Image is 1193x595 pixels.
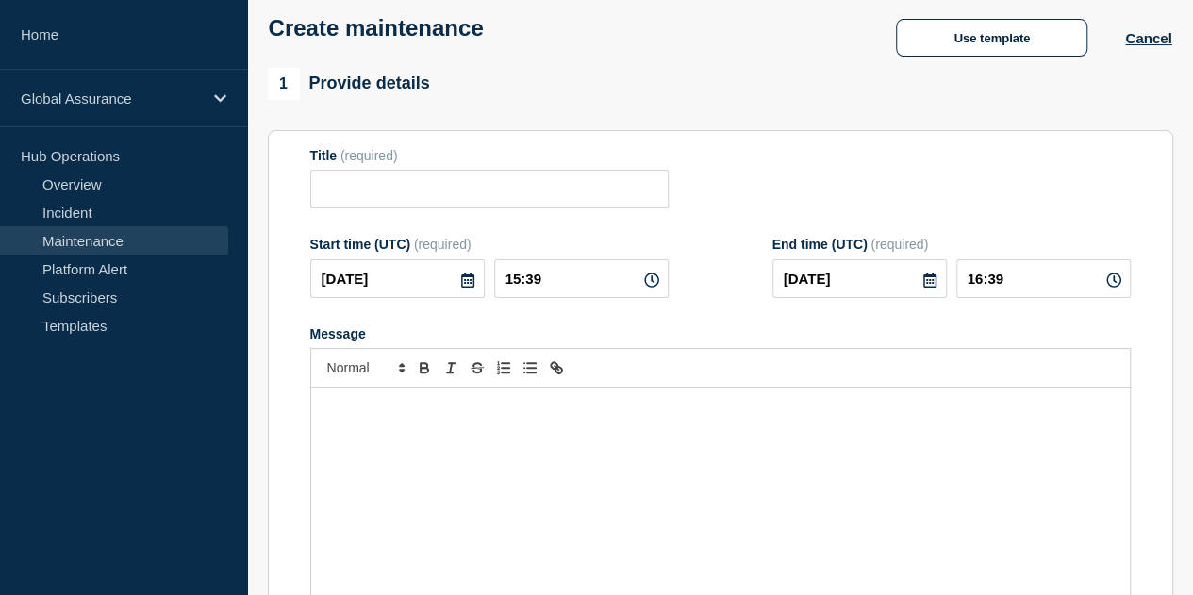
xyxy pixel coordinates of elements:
[772,259,947,298] input: YYYY-MM-DD
[269,15,484,41] h1: Create maintenance
[772,237,1131,252] div: End time (UTC)
[310,259,485,298] input: YYYY-MM-DD
[21,91,202,107] p: Global Assurance
[517,356,543,379] button: Toggle bulleted list
[310,170,669,208] input: Title
[310,148,669,163] div: Title
[490,356,517,379] button: Toggle ordered list
[870,237,928,252] span: (required)
[896,19,1087,57] button: Use template
[956,259,1131,298] input: HH:MM
[411,356,438,379] button: Toggle bold text
[464,356,490,379] button: Toggle strikethrough text
[494,259,669,298] input: HH:MM
[310,237,669,252] div: Start time (UTC)
[340,148,398,163] span: (required)
[1125,30,1171,46] button: Cancel
[268,68,430,100] div: Provide details
[438,356,464,379] button: Toggle italic text
[543,356,570,379] button: Toggle link
[268,68,300,100] span: 1
[310,326,1131,341] div: Message
[414,237,472,252] span: (required)
[319,356,411,379] span: Font size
